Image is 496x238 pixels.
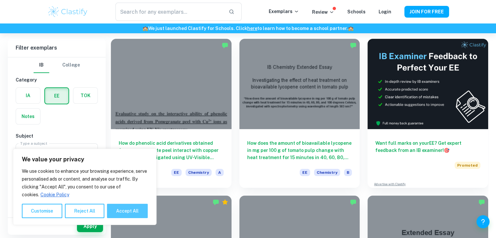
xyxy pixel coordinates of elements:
[216,169,224,176] span: A
[22,167,148,199] p: We use cookies to enhance your browsing experience, serve personalised ads or content, and analys...
[213,199,219,205] img: Marked
[222,42,228,49] img: Marked
[247,26,257,31] a: here
[239,39,360,188] a: How does the amount of bioavailable lycopene in mg per 100 g of tomato pulp change with heat trea...
[77,220,103,232] button: Apply
[143,26,148,31] span: 🏫
[374,182,406,186] a: Advertise with Clastify
[347,9,366,14] a: Schools
[350,199,356,205] img: Marked
[269,8,299,15] p: Exemplars
[444,148,449,153] span: 🎯
[73,88,98,103] button: TOK
[119,140,224,161] h6: How do phenolic acid derivatives obtained from pomegranate peel interact with copper (II) ions as...
[350,42,356,49] img: Marked
[455,162,480,169] span: Promoted
[344,169,352,176] span: B
[16,132,98,140] h6: Subject
[13,149,157,225] div: We value your privacy
[379,9,391,14] a: Login
[8,39,106,57] h6: Filter exemplars
[45,88,68,104] button: EE
[16,109,40,124] button: Notes
[186,169,212,176] span: Chemistry
[20,141,47,146] label: Type a subject
[348,26,353,31] span: 🏫
[16,76,98,83] h6: Category
[247,140,352,161] h6: How does the amount of bioavailable lycopene in mg per 100 g of tomato pulp change with heat trea...
[107,204,148,218] button: Accept All
[22,204,62,218] button: Customise
[404,6,449,18] button: JOIN FOR FREE
[16,88,40,103] button: IA
[312,8,334,16] p: Review
[34,57,49,73] button: IB
[222,199,228,205] div: Premium
[314,169,340,176] span: Chemistry
[22,156,148,163] p: We value your privacy
[171,169,182,176] span: EE
[375,140,480,154] h6: Want full marks on your EE ? Get expert feedback from an IB examiner!
[62,57,80,73] button: College
[111,39,232,188] a: How do phenolic acid derivatives obtained from pomegranate peel interact with copper (II) ions as...
[300,169,310,176] span: EE
[34,57,80,73] div: Filter type choice
[115,3,223,21] input: Search for any exemplars...
[65,204,104,218] button: Reject All
[40,192,69,198] a: Cookie Policy
[1,25,495,32] h6: We just launched Clastify for Schools. Click to learn how to become a school partner.
[86,148,96,157] button: Open
[478,199,485,205] img: Marked
[368,39,488,129] img: Thumbnail
[47,5,89,18] img: Clastify logo
[368,39,488,188] a: Want full marks on yourEE? Get expert feedback from an IB examiner!PromotedAdvertise with Clastify
[476,215,489,228] button: Help and Feedback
